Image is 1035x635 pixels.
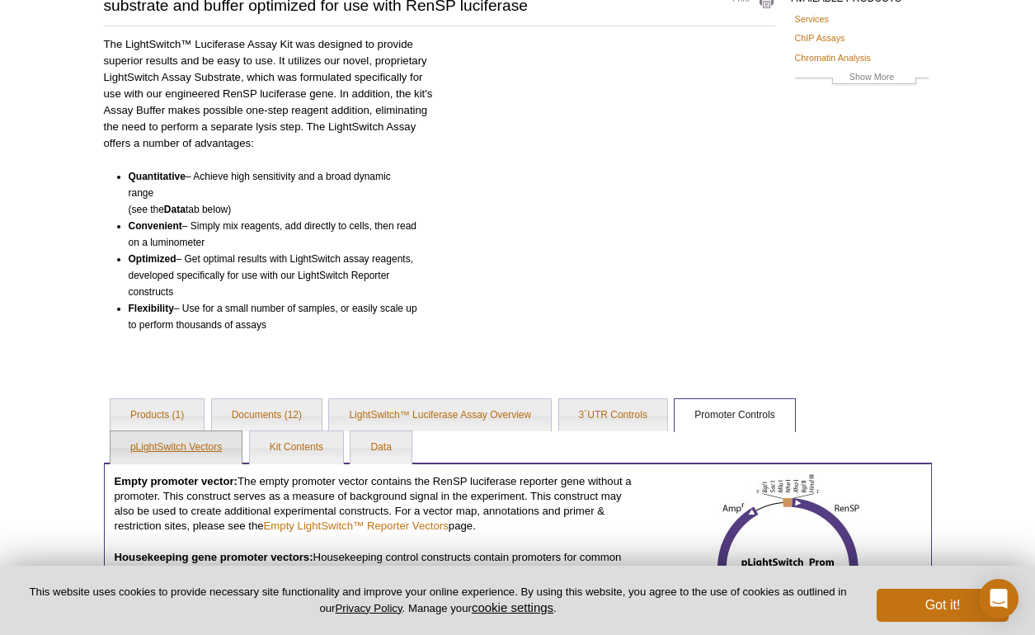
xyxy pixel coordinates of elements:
[795,12,829,26] a: Services
[129,303,174,314] b: Flexibility
[129,251,418,300] li: – Get optimal results with LightSwitch assay reagents, developed specifically for use with our Li...
[104,36,433,152] p: The LightSwitch™ Luciferase Assay Kit was designed to provide superior results and be easy to use...
[115,550,644,609] p: Housekeeping control constructs contain promoters for common housekeeping genes driving the RenSP...
[795,69,929,88] a: Show More
[472,600,553,614] button: cookie settings
[329,399,551,432] a: LightSwitch™ Luciferase Assay Overview
[129,168,418,218] li: – Achieve high sensitivity and a broad dynamic range (see the tab below)
[212,399,322,432] a: Documents (12)
[115,551,313,563] b: Housekeeping gene promoter vectors:
[795,31,845,45] a: ChIP Assays
[129,171,186,182] b: Quantitative
[129,253,176,265] b: Optimized
[264,520,449,532] a: Empty LightSwitch™ Reporter Vectors
[350,431,411,464] a: Data
[335,602,402,614] a: Privacy Policy
[795,50,871,65] a: Chromatin Analysis
[877,589,1009,622] button: Got it!
[111,431,242,464] a: pLightSwitch Vectors
[250,431,343,464] a: Kit Contents
[129,218,418,251] li: – Simply mix reagents, add directly to cells, then read on a luminometer
[129,300,418,333] li: – Use for a small number of samples, or easily scale up to perform thousands of assays
[129,220,182,232] b: Convenient
[111,399,204,432] a: Products (1)
[26,585,849,616] p: This website uses cookies to provide necessary site functionality and improve your online experie...
[979,579,1019,619] div: Open Intercom Messenger
[115,475,238,487] b: Empty promoter vector:
[675,399,794,432] a: Promoter Controls
[164,204,186,215] b: Data
[115,474,644,534] p: The empty promoter vector contains the RenSP luciferase reporter gene without a promoter. This co...
[559,399,667,432] a: 3´UTR Controls
[445,36,774,221] iframe: Introduction to the LightSwitch Luciferase Reporter Assay System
